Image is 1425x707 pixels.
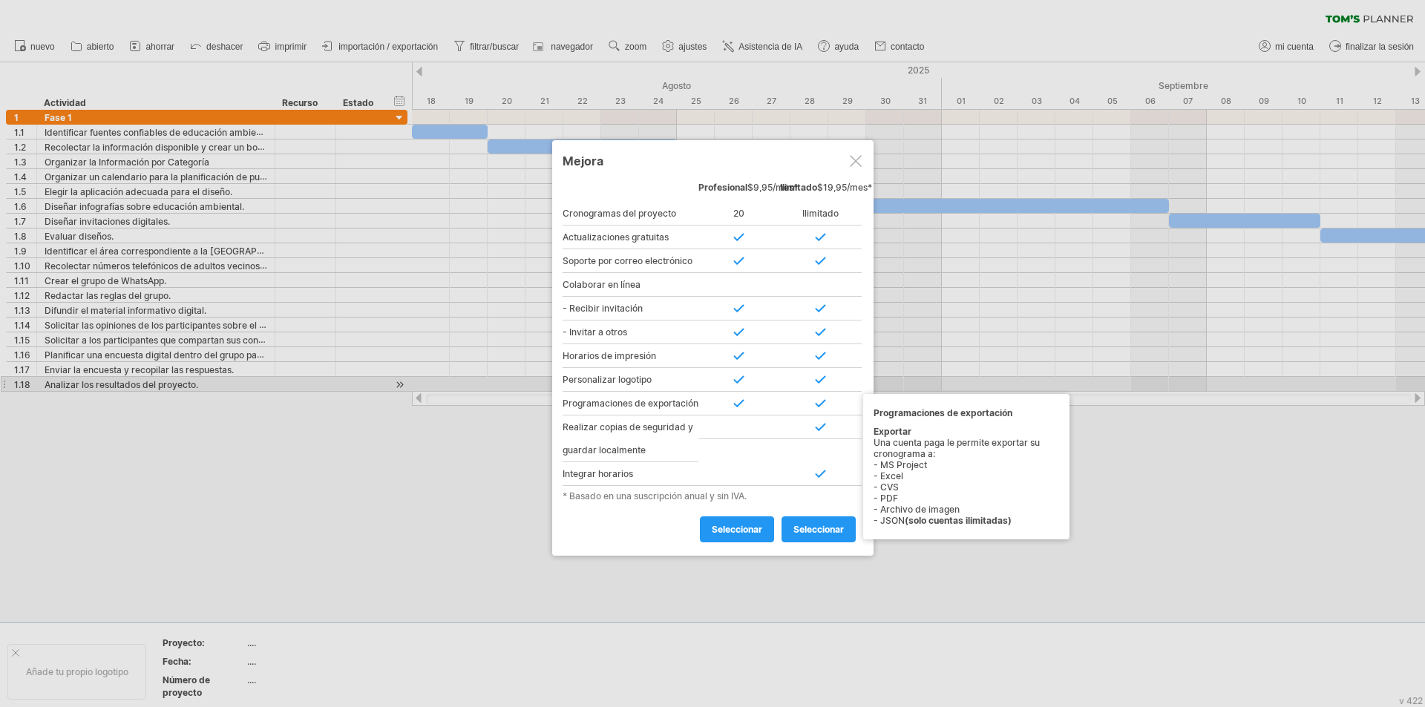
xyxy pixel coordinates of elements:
[563,421,693,456] font: Realizar copias de seguridad y guardar localmente
[712,524,762,535] font: seleccionar
[874,515,905,526] font: - JSON
[563,279,641,290] font: Colaborar en línea
[874,437,1040,459] font: Una cuenta paga le permite exportar su cronograma a:
[874,459,927,470] font: - MS Project
[733,208,744,219] font: 20
[874,426,911,437] font: Exportar
[563,231,669,243] font: Actualizaciones gratuitas
[802,208,839,219] font: Ilimitado
[563,255,692,266] font: Soporte por correo electrónico
[563,350,656,361] font: Horarios de impresión
[563,468,633,479] font: Integrar horarios
[563,398,698,409] font: Programaciones de exportación
[874,407,1012,418] font: Programaciones de exportación
[563,374,652,385] font: Personalizar logotipo
[874,493,898,504] font: - PDF
[874,504,960,515] font: - Archivo de imagen
[782,516,856,542] a: seleccionar
[905,515,1012,526] font: (solo cuentas ilimitadas)
[874,481,899,493] font: - CVS
[563,154,603,168] font: Mejora
[747,182,798,193] font: $9,95/mes*
[700,516,774,542] a: seleccionar
[698,182,747,193] font: Profesional
[563,303,643,314] font: - Recibir invitación
[793,524,844,535] font: seleccionar
[563,208,676,219] font: Cronogramas del proyecto
[563,326,627,338] font: - Invitar a otros
[780,182,817,193] font: Ilimitado
[817,182,872,193] font: $19,95/mes*
[563,490,747,502] font: * Basado en una suscripción anual y sin IVA.
[874,470,903,481] font: - Excel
